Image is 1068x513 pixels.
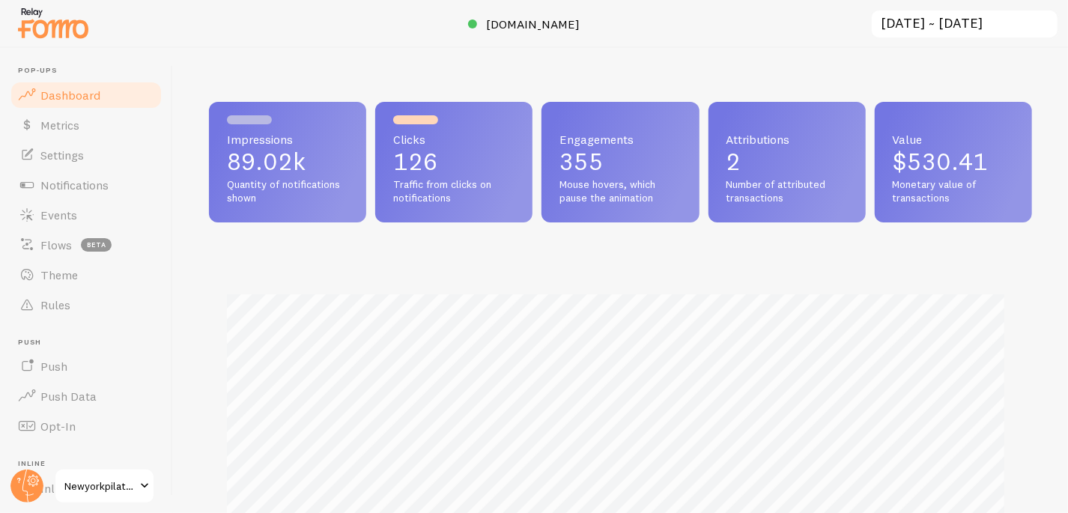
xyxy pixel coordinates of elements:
a: Push [9,351,163,381]
span: Quantity of notifications shown [227,178,348,204]
p: 2 [726,150,848,174]
a: Newyorkpilates [54,468,155,504]
p: 355 [559,150,681,174]
span: Traffic from clicks on notifications [393,178,515,204]
span: Notifications [40,177,109,192]
a: Notifications [9,170,163,200]
a: Flows beta [9,230,163,260]
img: fomo-relay-logo-orange.svg [16,4,91,42]
span: Push Data [40,389,97,404]
a: Theme [9,260,163,290]
a: Push Data [9,381,163,411]
span: Push [40,359,67,374]
a: Opt-In [9,411,163,441]
span: Opt-In [40,419,76,434]
span: Dashboard [40,88,100,103]
span: Engagements [559,133,681,145]
span: Attributions [726,133,848,145]
span: Theme [40,267,78,282]
p: 126 [393,150,515,174]
span: Flows [40,237,72,252]
a: Dashboard [9,80,163,110]
span: Settings [40,148,84,163]
span: Events [40,207,77,222]
span: Push [18,338,163,347]
a: Settings [9,140,163,170]
span: Clicks [393,133,515,145]
a: Rules [9,290,163,320]
span: Metrics [40,118,79,133]
span: Newyorkpilates [64,477,136,495]
span: Rules [40,297,70,312]
span: $530.41 [893,147,989,176]
span: Number of attributed transactions [726,178,848,204]
a: Metrics [9,110,163,140]
span: Inline [18,459,163,469]
p: 89.02k [227,150,348,174]
span: Monetary value of transactions [893,178,1014,204]
span: Value [893,133,1014,145]
span: Impressions [227,133,348,145]
span: Mouse hovers, which pause the animation [559,178,681,204]
span: Pop-ups [18,66,163,76]
a: Events [9,200,163,230]
span: beta [81,238,112,252]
